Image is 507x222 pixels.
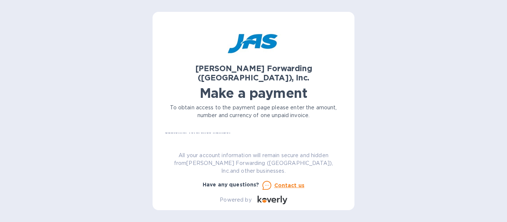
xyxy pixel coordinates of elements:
[274,182,305,188] u: Contact us
[164,85,343,101] h1: Make a payment
[203,182,259,188] b: Have any questions?
[164,104,343,119] p: To obtain access to the payment page please enter the amount, number and currency of one unpaid i...
[164,130,231,135] label: Customer reference number
[164,135,343,146] input: Enter customer reference number
[164,152,343,175] p: All your account information will remain secure and hidden from [PERSON_NAME] Forwarding ([GEOGRA...
[195,64,312,82] b: [PERSON_NAME] Forwarding ([GEOGRAPHIC_DATA]), Inc.
[220,196,251,204] p: Powered by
